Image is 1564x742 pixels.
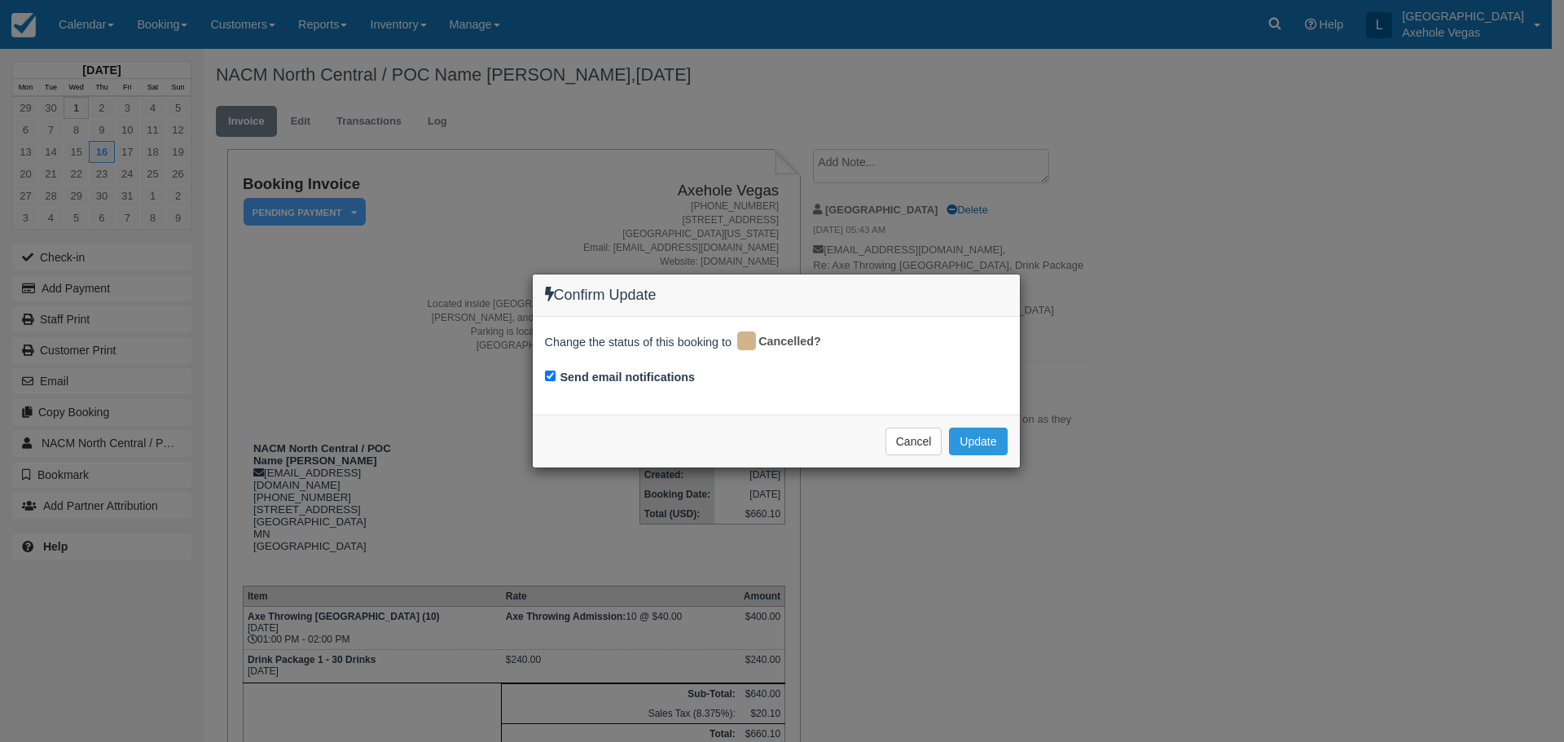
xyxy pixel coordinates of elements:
span: Change the status of this booking to [545,334,732,355]
h4: Confirm Update [545,287,1008,304]
button: Update [949,428,1007,455]
div: Cancelled? [735,329,833,355]
label: Send email notifications [560,369,696,386]
button: Cancel [885,428,942,455]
